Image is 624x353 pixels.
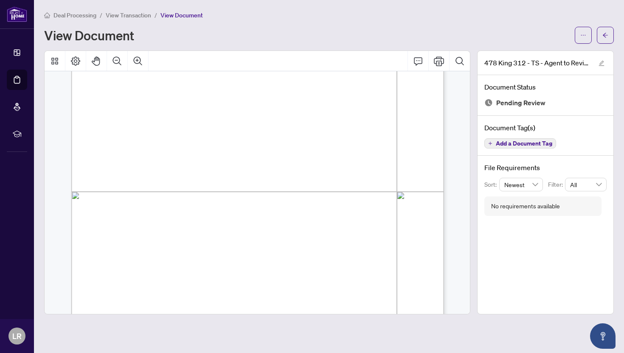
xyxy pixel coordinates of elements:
[590,323,616,349] button: Open asap
[484,123,607,133] h4: Document Tag(s)
[484,82,607,92] h4: Document Status
[12,330,22,342] span: LR
[570,178,602,191] span: All
[602,32,608,38] span: arrow-left
[484,162,607,173] h4: File Requirements
[100,10,102,20] li: /
[488,141,492,146] span: plus
[504,178,538,191] span: Newest
[484,98,493,107] img: Document Status
[53,11,96,19] span: Deal Processing
[44,12,50,18] span: home
[484,58,590,68] span: 478 King 312 - TS - Agent to Review.pdf
[44,28,134,42] h1: View Document
[155,10,157,20] li: /
[548,180,565,189] p: Filter:
[580,32,586,38] span: ellipsis
[599,60,604,66] span: edit
[160,11,203,19] span: View Document
[491,202,560,211] div: No requirements available
[7,6,27,22] img: logo
[484,180,499,189] p: Sort:
[106,11,151,19] span: View Transaction
[496,140,552,146] span: Add a Document Tag
[484,138,556,148] button: Add a Document Tag
[496,97,545,109] span: Pending Review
